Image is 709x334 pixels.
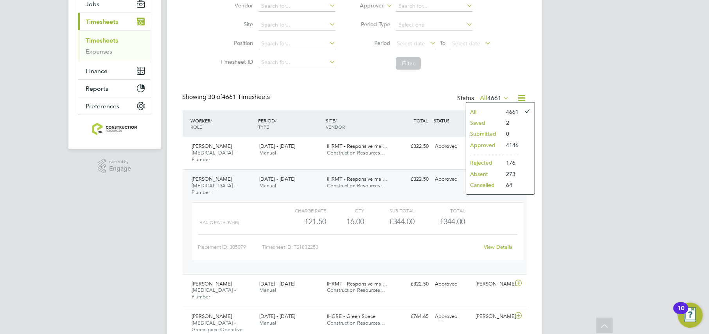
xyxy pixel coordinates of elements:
span: Manual [259,320,276,326]
span: IHRMT - Responsive mai… [327,176,388,182]
span: ROLE [191,124,203,130]
label: Period [355,40,390,47]
span: [MEDICAL_DATA] - Plumber [192,149,236,163]
div: STATUS [432,113,473,127]
button: Filter [396,57,421,70]
span: Basic Rate (£/HR) [200,220,239,225]
li: Submitted [466,128,502,139]
img: construction-resources-logo-retina.png [92,123,137,135]
span: Construction Resources… [327,320,385,326]
li: 2 [502,117,519,128]
div: Status [458,93,511,104]
div: Approved [432,173,473,186]
span: [MEDICAL_DATA] - Plumber [192,182,236,196]
span: Construction Resources… [327,287,385,293]
li: 176 [502,157,519,168]
li: Saved [466,117,502,128]
label: Timesheet ID [218,58,253,65]
div: Sub Total [364,206,415,215]
span: [PERSON_NAME] [192,176,232,182]
li: Absent [466,169,502,180]
div: £322.50 [391,173,432,186]
div: 10 [677,308,684,318]
li: 64 [502,180,519,190]
li: 4661 [502,106,519,117]
input: Search for... [396,1,473,12]
span: Select date [397,40,425,47]
a: Go to home page [78,123,151,135]
label: Site [218,21,253,28]
a: Powered byEngage [98,159,131,174]
span: Timesheets [86,18,118,25]
span: IHRMT - Responsive mai… [327,280,388,287]
span: [PERSON_NAME] [192,280,232,287]
span: £344.00 [440,217,465,226]
a: Expenses [86,48,113,55]
input: Search for... [258,57,336,68]
div: WORKER [189,113,257,134]
span: [MEDICAL_DATA] - Plumber [192,287,236,300]
span: VENDOR [326,124,345,130]
div: Total [415,206,465,215]
span: Manual [259,287,276,293]
input: Search for... [258,20,336,31]
span: IHRMT - Responsive mai… [327,143,388,149]
span: To [438,38,448,48]
div: Timesheet ID: TS1832253 [262,241,479,253]
input: Search for... [258,1,336,12]
label: Vendor [218,2,253,9]
label: All [480,94,510,102]
div: Placement ID: 305079 [198,241,262,253]
div: QTY [326,206,364,215]
button: Reports [78,80,151,97]
div: 16.00 [326,215,364,228]
span: Powered by [109,159,131,165]
span: Select date [452,40,480,47]
span: / [335,117,337,124]
li: 0 [502,128,519,139]
button: Preferences [78,97,151,115]
button: Open Resource Center, 10 new notifications [678,303,703,328]
span: Engage [109,165,131,172]
span: Finance [86,67,108,75]
div: [PERSON_NAME] [472,310,513,323]
span: Manual [259,182,276,189]
button: Finance [78,62,151,79]
span: [DATE] - [DATE] [259,280,295,287]
div: [PERSON_NAME] [472,278,513,291]
div: Approved [432,140,473,153]
div: PERIOD [256,113,324,134]
div: Showing [183,93,272,101]
div: £322.50 [391,278,432,291]
span: [MEDICAL_DATA] - Greenspace Operative [192,320,243,333]
div: SITE [324,113,391,134]
div: £764.65 [391,310,432,323]
span: Preferences [86,102,120,110]
li: 273 [502,169,519,180]
a: Timesheets [86,37,118,44]
span: [DATE] - [DATE] [259,176,295,182]
li: All [466,106,502,117]
div: Timesheets [78,30,151,62]
a: View Details [484,244,512,250]
button: Timesheets [78,13,151,30]
input: Select one [396,20,473,31]
li: 4146 [502,140,519,151]
span: Manual [259,149,276,156]
div: £344.00 [364,215,415,228]
span: [DATE] - [DATE] [259,313,295,320]
span: Reports [86,85,109,92]
div: £21.50 [275,215,326,228]
span: [PERSON_NAME] [192,143,232,149]
li: Approved [466,140,502,151]
span: 4661 [488,94,502,102]
span: Construction Resources… [327,182,385,189]
span: [PERSON_NAME] [192,313,232,320]
div: Approved [432,278,473,291]
span: 4661 Timesheets [208,93,270,101]
div: Approved [432,310,473,323]
li: Rejected [466,157,502,168]
span: TOTAL [414,117,428,124]
label: Position [218,40,253,47]
span: Construction Resources… [327,149,385,156]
